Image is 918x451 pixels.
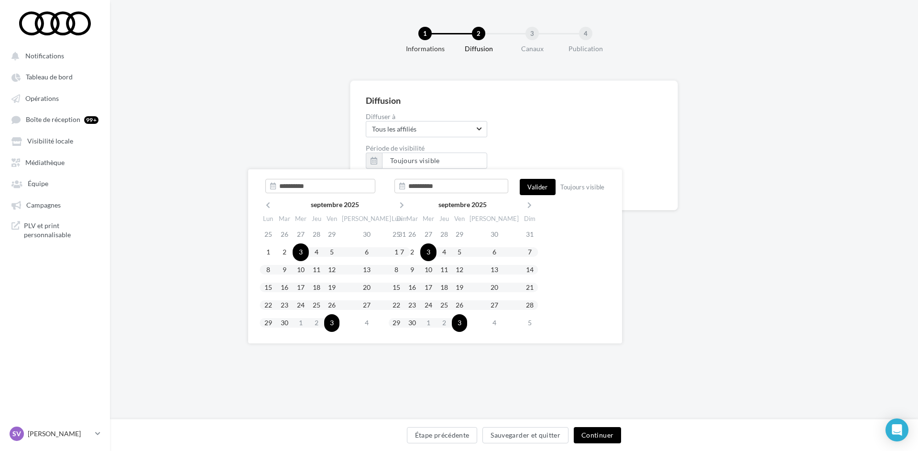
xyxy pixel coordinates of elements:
[555,44,616,54] div: Publication
[6,154,104,171] a: Médiathèque
[437,226,452,243] td: 28
[276,297,293,314] td: 23
[366,96,401,105] div: Diffusion
[404,314,420,332] td: 30
[366,145,662,152] label: Période de visibilité
[404,198,521,212] th: septembre 2025
[6,175,104,192] a: Équipe
[407,427,478,443] button: Étape précédente
[309,279,324,297] td: 18
[6,196,104,213] a: Campagnes
[366,121,487,137] span: myselect activate
[420,243,437,261] td: 3
[366,121,487,137] div: myselect
[309,261,324,279] td: 11
[420,297,437,314] td: 24
[324,314,339,332] td: 3
[26,201,61,209] span: Campagnes
[260,261,276,279] td: 8
[394,44,456,54] div: Informations
[6,89,104,107] a: Opérations
[28,429,91,439] p: [PERSON_NAME]
[293,226,309,243] td: 27
[467,314,521,332] td: 4
[452,212,467,226] th: Ven
[25,94,59,102] span: Opérations
[6,47,100,64] button: Notifications
[309,226,324,243] td: 28
[389,279,404,297] td: 15
[339,261,393,279] td: 13
[276,261,293,279] td: 9
[276,243,293,261] td: 2
[26,116,80,124] span: Boîte de réception
[12,429,21,439] span: SV
[521,314,538,332] td: 5
[437,243,452,261] td: 4
[404,243,420,261] td: 2
[324,243,339,261] td: 5
[389,226,404,243] td: 25
[260,226,276,243] td: 25
[324,279,339,297] td: 19
[437,212,452,226] th: Jeu
[420,279,437,297] td: 17
[472,27,485,40] div: 2
[276,314,293,332] td: 30
[521,243,538,261] td: 7
[448,44,509,54] div: Diffusion
[324,212,339,226] th: Ven
[339,297,393,314] td: 27
[309,243,324,261] td: 4
[260,212,276,226] th: Lun
[25,52,64,60] span: Notifications
[324,261,339,279] td: 12
[366,113,662,120] label: Diffuser à
[293,297,309,314] td: 24
[309,297,324,314] td: 25
[389,261,404,279] td: 8
[502,44,563,54] div: Canaux
[293,212,309,226] th: Mer
[276,212,293,226] th: Mar
[467,212,521,226] th: [PERSON_NAME]
[339,314,393,332] td: 4
[437,279,452,297] td: 18
[389,297,404,314] td: 22
[6,68,104,85] a: Tableau de bord
[574,427,621,443] button: Continuer
[6,217,104,243] a: PLV et print personnalisable
[339,212,393,226] th: [PERSON_NAME]
[276,226,293,243] td: 26
[467,261,521,279] td: 13
[420,261,437,279] td: 10
[557,181,609,193] button: Toujours visible
[339,243,393,261] td: 6
[467,243,521,261] td: 6
[521,279,538,297] td: 21
[520,179,555,195] button: Valider
[452,314,467,332] td: 3
[339,279,393,297] td: 20
[404,212,420,226] th: Mar
[420,314,437,332] td: 1
[260,243,276,261] td: 1
[260,314,276,332] td: 29
[437,261,452,279] td: 11
[404,279,420,297] td: 16
[404,297,420,314] td: 23
[339,226,393,243] td: 30
[452,279,467,297] td: 19
[26,73,73,81] span: Tableau de bord
[420,226,437,243] td: 27
[390,156,440,165] span: Toujours visible
[8,425,102,443] a: SV [PERSON_NAME]
[452,297,467,314] td: 26
[382,153,487,169] button: Toujours visible
[293,243,309,261] td: 3
[276,198,393,212] th: septembre 2025
[404,226,420,243] td: 26
[372,124,474,134] span: Tous les affiliés
[467,226,521,243] td: 30
[521,297,538,314] td: 28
